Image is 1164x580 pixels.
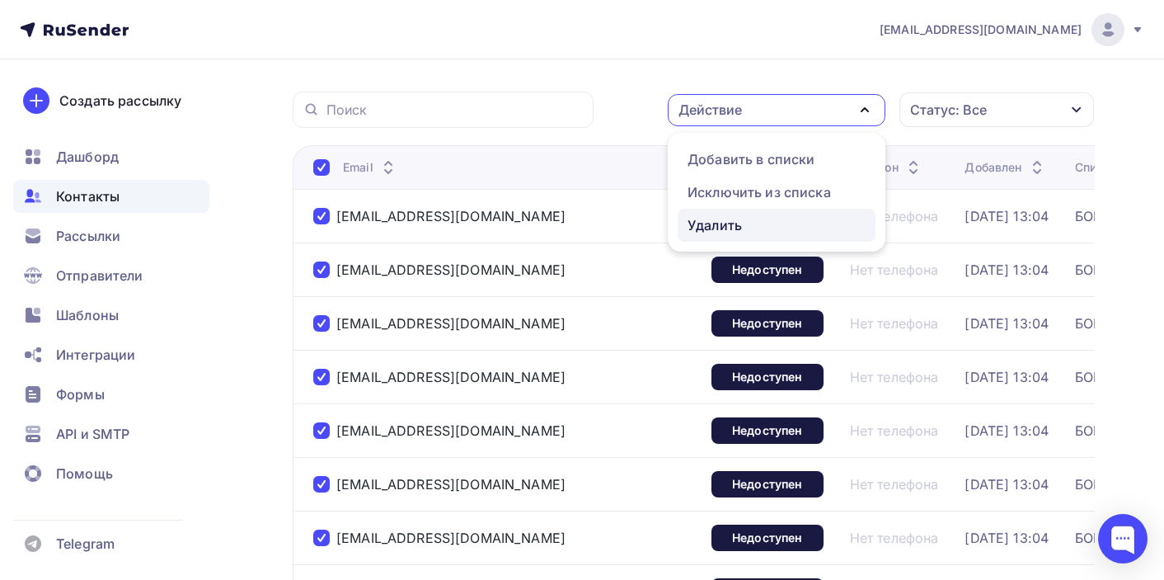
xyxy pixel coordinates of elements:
[965,530,1049,546] a: [DATE] 13:04
[711,471,824,497] a: Недоступен
[336,476,566,493] a: [EMAIL_ADDRESS][DOMAIN_NAME]
[13,378,209,411] a: Формы
[850,262,939,278] a: Нет телефона
[336,315,566,332] a: [EMAIL_ADDRESS][DOMAIN_NAME]
[711,525,824,551] a: Недоступен
[336,369,566,385] a: [EMAIL_ADDRESS][DOMAIN_NAME]
[965,476,1049,493] a: [DATE] 13:04
[850,159,923,176] div: Телефон
[965,369,1049,385] a: [DATE] 13:04
[711,257,824,283] a: Недоступен
[56,305,119,325] span: Шаблоны
[711,417,824,444] a: Недоступен
[965,262,1049,278] a: [DATE] 13:04
[965,159,1046,176] div: Добавлен
[56,534,115,554] span: Telegram
[13,299,209,332] a: Шаблоны
[56,266,143,285] span: Отправители
[343,159,398,176] div: Email
[850,476,939,493] a: Нет телефона
[678,100,742,120] div: Действие
[688,182,831,202] div: Исключить из списка
[899,92,1095,128] button: Статус: Все
[688,215,742,235] div: Удалить
[850,530,939,546] a: Нет телефона
[336,208,566,224] a: [EMAIL_ADDRESS][DOMAIN_NAME]
[910,100,987,120] div: Статус: Все
[59,91,181,111] div: Создать рассылку
[688,149,814,169] div: Добавить в списки
[965,422,1049,439] a: [DATE] 13:04
[326,101,584,119] input: Поиск
[1075,159,1117,176] div: Списки
[711,364,824,390] a: Недоступен
[965,208,1049,224] a: [DATE] 13:04
[880,21,1082,38] span: [EMAIL_ADDRESS][DOMAIN_NAME]
[13,219,209,252] a: Рассылки
[850,208,939,224] a: Нет телефона
[13,140,209,173] a: Дашборд
[56,384,105,404] span: Формы
[336,262,566,278] a: [EMAIL_ADDRESS][DOMAIN_NAME]
[56,147,119,167] span: Дашборд
[336,422,566,439] a: [EMAIL_ADDRESS][DOMAIN_NAME]
[880,13,1144,46] a: [EMAIL_ADDRESS][DOMAIN_NAME]
[56,464,113,483] span: Помощь
[850,422,939,439] a: Нет телефона
[13,180,209,213] a: Контакты
[668,133,885,252] ul: Действие
[56,226,120,246] span: Рассылки
[850,369,939,385] a: Нет телефона
[56,186,120,206] span: Контакты
[711,310,824,337] a: Недоступен
[13,259,209,292] a: Отправители
[336,530,566,546] a: [EMAIL_ADDRESS][DOMAIN_NAME]
[965,315,1049,332] a: [DATE] 13:04
[56,345,135,365] span: Интеграции
[56,424,129,444] span: API и SMTP
[850,315,939,332] a: Нет телефона
[668,94,885,126] button: Действие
